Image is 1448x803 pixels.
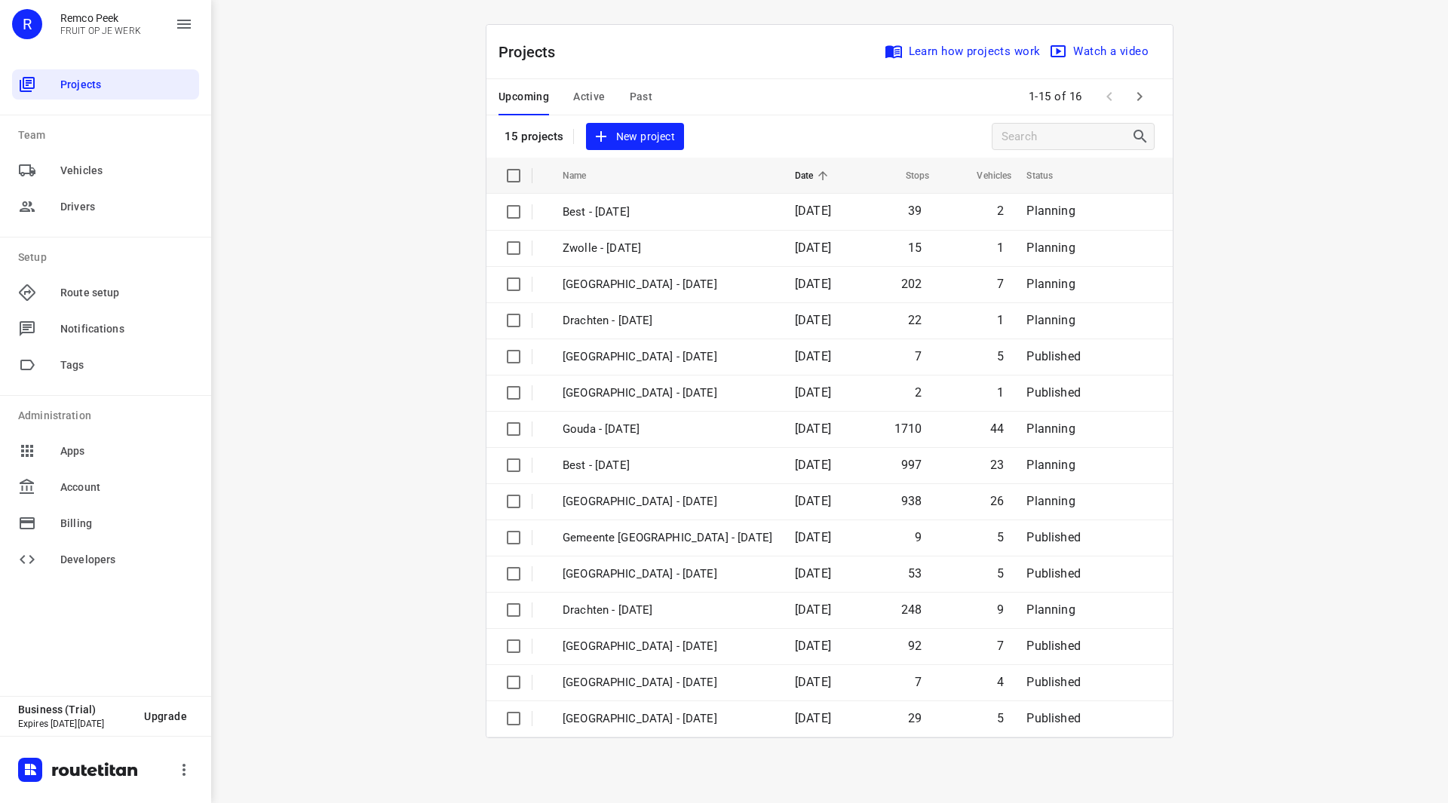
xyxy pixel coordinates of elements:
span: Published [1026,711,1081,725]
p: Business (Trial) [18,703,132,716]
span: Apps [60,443,193,459]
p: Administration [18,408,199,424]
span: Previous Page [1094,81,1124,112]
span: [DATE] [795,204,831,218]
span: Upcoming [499,87,549,106]
p: Zwolle - Thursday [563,276,772,293]
span: 22 [908,313,922,327]
p: Gemeente Rotterdam - Tuesday [563,638,772,655]
span: 2 [915,385,922,400]
span: [DATE] [795,349,831,363]
p: Remco Peek [60,12,141,24]
p: Projects [499,41,568,63]
p: Zwolle - Wednesday [563,493,772,510]
span: Published [1026,639,1081,653]
p: 15 projects [505,130,564,143]
span: 7 [915,349,922,363]
span: 9 [915,530,922,544]
span: Planning [1026,458,1075,472]
p: Drachten - Wednesday [563,602,772,619]
span: [DATE] [795,711,831,725]
div: Vehicles [12,155,199,185]
span: Published [1026,675,1081,689]
span: [DATE] [795,530,831,544]
span: [DATE] [795,313,831,327]
span: [DATE] [795,421,831,436]
button: Upgrade [132,703,199,730]
span: [DATE] [795,566,831,581]
span: 1 [997,385,1004,400]
span: Projects [60,77,193,93]
div: Notifications [12,314,199,344]
p: Antwerpen - Wednesday [563,565,772,583]
span: Next Page [1124,81,1155,112]
span: Vehicles [957,167,1011,185]
div: Tags [12,350,199,380]
span: Tags [60,357,193,373]
p: Gemeente Rotterdam - Monday [563,710,772,728]
span: Planning [1026,204,1075,218]
p: Zwolle - Friday [563,240,772,257]
button: New project [586,123,684,151]
input: Search projects [1002,125,1131,149]
p: Antwerpen - Tuesday [563,674,772,691]
span: Developers [60,552,193,568]
span: Published [1026,349,1081,363]
span: 4 [997,675,1004,689]
span: [DATE] [795,241,831,255]
span: [DATE] [795,385,831,400]
span: 23 [990,458,1004,472]
span: 53 [908,566,922,581]
span: 1-15 of 16 [1023,81,1088,113]
span: 39 [908,204,922,218]
span: Published [1026,530,1081,544]
span: Drivers [60,199,193,215]
span: Upgrade [144,710,187,722]
div: Projects [12,69,199,100]
span: 1 [997,241,1004,255]
p: Drachten - Thursday [563,312,772,329]
span: 5 [997,530,1004,544]
div: Apps [12,436,199,466]
span: Billing [60,516,193,532]
p: Best - Wednesday [563,457,772,474]
span: [DATE] [795,458,831,472]
span: 92 [908,639,922,653]
p: FRUIT OP JE WERK [60,26,141,36]
span: 997 [901,458,922,472]
span: 5 [997,349,1004,363]
p: Gemeente Rotterdam - Wednesday [563,529,772,547]
div: Billing [12,508,199,538]
span: Vehicles [60,163,193,179]
div: Account [12,472,199,502]
span: 248 [901,602,922,617]
span: 1710 [894,421,922,436]
div: R [12,9,42,39]
span: Date [795,167,833,185]
span: 7 [915,675,922,689]
span: 1 [997,313,1004,327]
span: Status [1026,167,1072,185]
span: 7 [997,639,1004,653]
span: Active [573,87,605,106]
span: Planning [1026,313,1075,327]
div: Developers [12,544,199,575]
span: Name [563,167,606,185]
span: Route setup [60,285,193,301]
p: Antwerpen - Thursday [563,385,772,402]
p: Best - Friday [563,204,772,221]
div: Search [1131,127,1154,146]
span: 26 [990,494,1004,508]
p: Gouda - Wednesday [563,421,772,438]
span: Published [1026,566,1081,581]
p: Gemeente Rotterdam - Thursday [563,348,772,366]
span: [DATE] [795,494,831,508]
span: 9 [997,602,1004,617]
span: 7 [997,277,1004,291]
span: Planning [1026,277,1075,291]
span: Notifications [60,321,193,337]
span: Planning [1026,494,1075,508]
span: Published [1026,385,1081,400]
p: Expires [DATE][DATE] [18,719,132,729]
span: Planning [1026,602,1075,617]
